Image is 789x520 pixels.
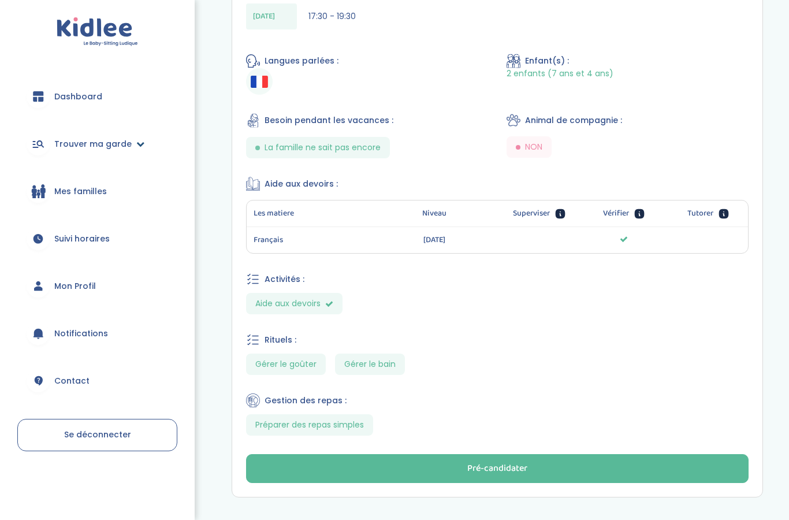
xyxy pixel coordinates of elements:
[54,185,107,198] span: Mes familles
[265,334,296,346] span: Rituels :
[265,114,393,127] span: Besoin pendant les vacances :
[54,91,102,103] span: Dashboard
[422,207,446,220] span: Niveau
[467,462,527,476] div: Pré-candidater
[57,17,138,47] img: logo.svg
[265,178,338,190] span: Aide aux devoirs :
[687,207,713,220] span: Tutorer
[17,170,177,212] a: Mes familles
[513,207,550,220] span: Superviser
[54,280,96,292] span: Mon Profil
[265,395,347,407] span: Gestion des repas :
[17,123,177,165] a: Trouver ma garde
[265,273,304,285] span: Activités :
[17,265,177,307] a: Mon Profil
[423,233,445,246] span: [DATE]
[525,141,542,153] span: NON
[54,233,110,245] span: Suivi horaires
[603,207,629,220] span: Vérifier
[265,55,338,67] span: Langues parlées :
[525,55,569,67] span: Enfant(s) :
[246,414,373,436] span: Préparer des repas simples
[17,76,177,117] a: Dashboard
[525,114,622,127] span: Animal de compagnie :
[254,234,362,246] span: Français
[17,419,177,451] a: Se déconnecter
[246,454,749,483] button: Pré-candidater
[308,10,356,22] span: 17:30 - 19:30
[265,142,381,154] span: La famille ne sait pas encore
[507,68,613,79] span: 2 enfants (7 ans et 4 ans)
[251,76,268,88] img: Français
[17,360,177,402] a: Contact
[64,429,131,440] span: Se déconnecter
[253,10,275,23] span: [DATE]
[246,293,343,314] span: Aide aux devoirs
[246,354,326,375] span: Gérer le goûter
[54,138,132,150] span: Trouver ma garde
[335,354,405,375] span: Gérer le bain
[254,207,294,220] span: Les matiere
[17,218,177,259] a: Suivi horaires
[54,375,90,387] span: Contact
[17,313,177,354] a: Notifications
[54,328,108,340] span: Notifications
